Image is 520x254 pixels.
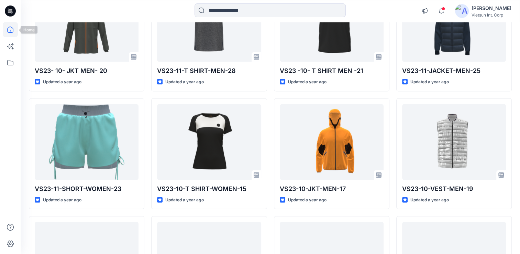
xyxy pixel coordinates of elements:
img: avatar [455,4,469,18]
p: VS23- 10- JKT MEN- 20 [35,66,139,76]
a: VS23-11-SHORT-WOMEN-23 [35,104,139,180]
a: VS23-10-T SHIRT-WOMEN-15 [157,104,261,180]
p: Updated a year ago [43,78,81,86]
p: Updated a year ago [165,78,204,86]
p: Updated a year ago [43,197,81,204]
div: Vietsun Int. Corp [472,12,511,18]
p: VS23-10-JKT-MEN-17 [280,184,384,194]
p: VS23-11-T SHIRT-MEN-28 [157,66,261,76]
a: VS23-10-JKT-MEN-17 [280,104,384,180]
p: Updated a year ago [410,197,449,204]
p: Updated a year ago [410,78,449,86]
p: VS23-10-VEST-MEN-19 [402,184,506,194]
p: VS23-11-SHORT-WOMEN-23 [35,184,139,194]
p: VS23-10-T SHIRT-WOMEN-15 [157,184,261,194]
p: VS23-11-JACKET-MEN-25 [402,66,506,76]
p: VS23 -10- T SHIRT MEN -21 [280,66,384,76]
p: Updated a year ago [288,78,327,86]
a: VS23-10-VEST-MEN-19 [402,104,506,180]
p: Updated a year ago [165,197,204,204]
div: [PERSON_NAME] [472,4,511,12]
p: Updated a year ago [288,197,327,204]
